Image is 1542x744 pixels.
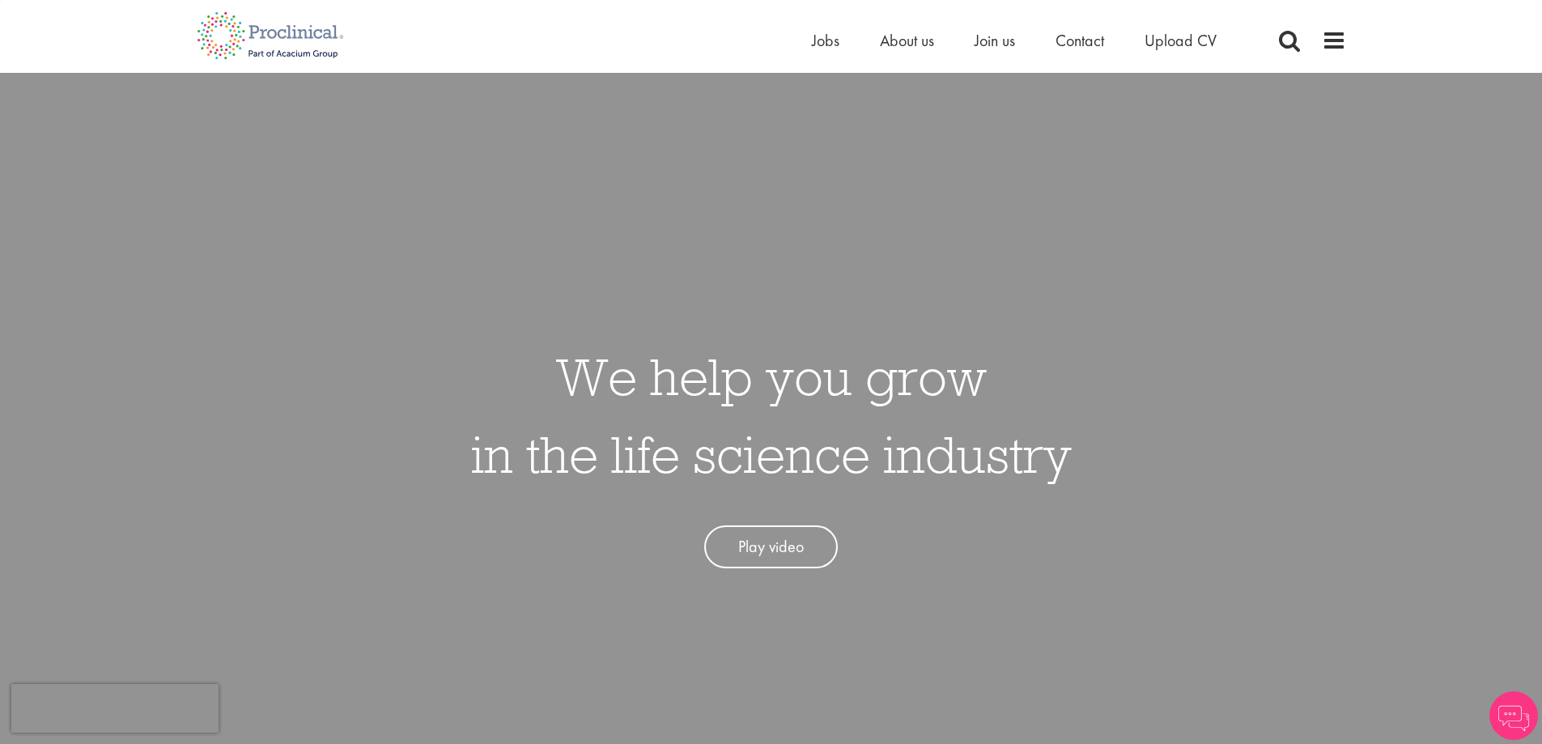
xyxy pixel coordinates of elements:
a: Upload CV [1145,30,1217,51]
a: About us [880,30,934,51]
img: Chatbot [1489,691,1538,740]
a: Play video [704,525,838,568]
a: Contact [1056,30,1104,51]
a: Jobs [812,30,839,51]
h1: We help you grow in the life science industry [471,338,1072,493]
a: Join us [975,30,1015,51]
